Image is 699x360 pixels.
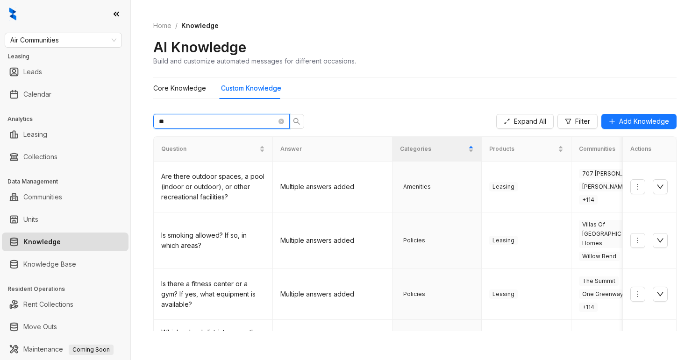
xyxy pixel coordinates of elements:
span: more [634,237,642,244]
th: Products [482,137,571,162]
span: Filter [575,116,590,127]
span: + 114 [579,195,598,205]
td: Multiple answers added [273,162,392,212]
div: Custom Knowledge [221,83,281,93]
td: Multiple answers added [273,212,392,269]
a: Move Outs [23,318,57,336]
th: Communities [571,137,661,162]
a: Communities [23,188,62,206]
li: Rent Collections [2,295,128,314]
a: Rent Collections [23,295,73,314]
img: logo [9,7,16,21]
span: plus [609,118,615,125]
a: Units [23,210,38,229]
div: Core Knowledge [153,83,206,93]
th: Question [154,137,273,162]
h2: AI Knowledge [153,38,246,56]
h3: Resident Operations [7,285,130,293]
span: Leasing [489,289,518,299]
button: Add Knowledge [601,114,677,129]
span: close-circle [278,119,284,124]
span: Communities [579,145,645,154]
li: Collections [2,148,128,166]
a: Knowledge [23,233,61,251]
th: Actions [623,137,677,162]
li: Leads [2,63,128,81]
span: Policies [400,236,428,245]
div: Is there a fitness center or a gym? If yes, what equipment is available? [161,279,265,310]
span: expand-alt [504,118,510,125]
span: Villas Of [GEOGRAPHIC_DATA] Homes [579,220,649,248]
span: more [634,290,642,298]
span: Leasing [489,236,518,245]
a: Home [151,21,173,31]
span: [PERSON_NAME] Row [579,182,645,191]
span: down [656,237,664,244]
button: Filter [557,114,598,129]
li: Communities [2,188,128,206]
span: Leasing [489,182,518,191]
span: One Greenway [579,289,627,299]
h3: Analytics [7,115,130,123]
li: Maintenance [2,340,128,359]
div: Build and customize automated messages for different occasions. [153,56,356,66]
span: Question [161,145,257,154]
li: Calendar [2,85,128,104]
li: / [175,21,178,31]
a: Leasing [23,125,47,144]
div: Is smoking allowed? If so, in which areas? [161,230,265,251]
th: Answer [273,137,392,162]
span: more [634,183,642,191]
span: + 114 [579,303,598,312]
span: Expand All [514,116,546,127]
button: Expand All [496,114,554,129]
li: Units [2,210,128,229]
h3: Data Management [7,177,130,186]
span: down [656,183,664,191]
span: Add Knowledge [619,116,669,127]
span: down [656,290,664,298]
span: The Summit [579,276,619,286]
span: Categories [400,145,466,154]
h3: Leasing [7,52,130,61]
td: Multiple answers added [273,269,392,320]
span: Policies [400,289,428,299]
li: Knowledge [2,233,128,251]
span: Coming Soon [69,345,114,355]
span: Products [489,145,556,154]
span: Willow Bend [579,252,620,261]
a: Leads [23,63,42,81]
a: Calendar [23,85,51,104]
span: Amenities [400,182,434,191]
a: Knowledge Base [23,255,76,274]
li: Knowledge Base [2,255,128,274]
a: Collections [23,148,57,166]
span: filter [565,118,571,125]
li: Move Outs [2,318,128,336]
span: search [293,118,300,125]
span: Knowledge [181,21,219,29]
span: Air Communities [10,33,116,47]
div: Are there outdoor spaces, a pool (indoor or outdoor), or other recreational facilities? [161,171,265,202]
span: 707 [PERSON_NAME] [579,169,644,178]
li: Leasing [2,125,128,144]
